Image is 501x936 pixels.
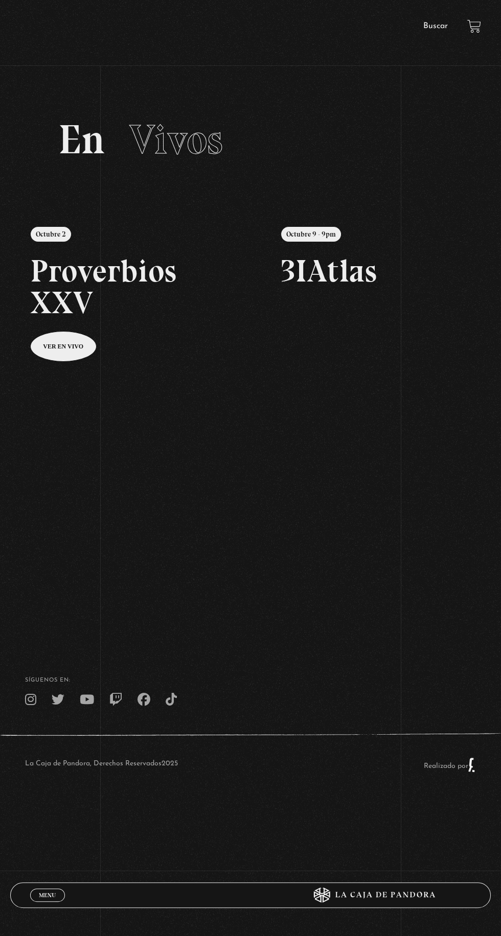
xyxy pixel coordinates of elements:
[58,119,443,160] h2: En
[25,757,178,773] p: La Caja de Pandora, Derechos Reservados 2025
[423,22,448,30] a: Buscar
[25,677,476,683] h4: SÍguenos en:
[424,762,476,770] a: Realizado por
[467,19,481,33] a: View your shopping cart
[129,115,223,164] span: Vivos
